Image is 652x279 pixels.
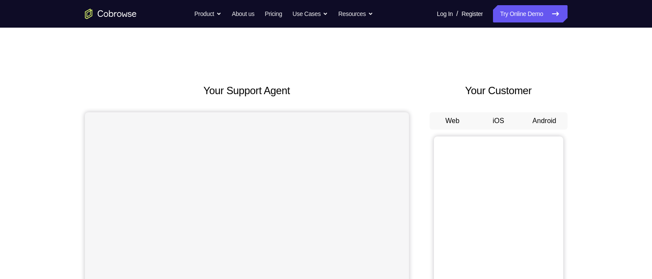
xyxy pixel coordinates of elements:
[194,5,221,22] button: Product
[232,5,254,22] a: About us
[265,5,282,22] a: Pricing
[430,112,476,130] button: Web
[462,5,483,22] a: Register
[430,83,568,98] h2: Your Customer
[293,5,328,22] button: Use Cases
[493,5,567,22] a: Try Online Demo
[437,5,453,22] a: Log In
[456,9,458,19] span: /
[85,83,409,98] h2: Your Support Agent
[521,112,568,130] button: Android
[338,5,373,22] button: Resources
[85,9,137,19] a: Go to the home page
[475,112,521,130] button: iOS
